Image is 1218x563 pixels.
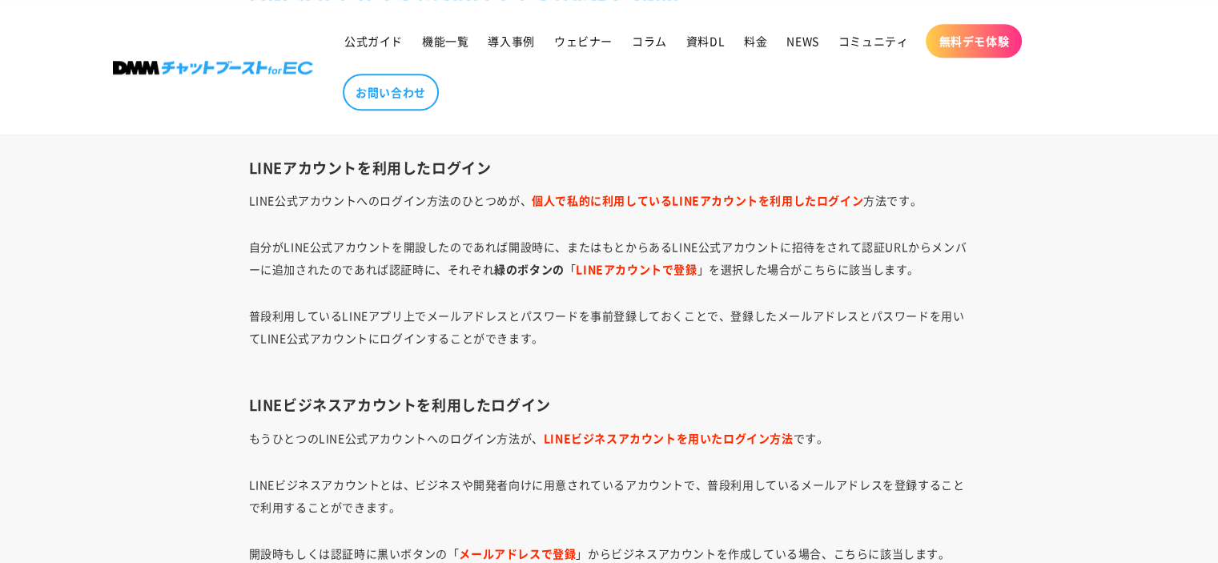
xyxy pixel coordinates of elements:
[249,473,970,518] p: LINEビジネスアカウントとは、ビジネスや開発者向けに用意されているアカウントで、普段利用しているメールアドレスを登録することで利用することができます。
[777,24,828,58] a: NEWS
[412,24,478,58] a: 機能一覧
[488,34,534,48] span: 導入事例
[422,34,468,48] span: 機能一覧
[744,34,767,48] span: 料金
[576,261,697,277] b: LINEアカウントで登録
[838,34,909,48] span: コミュニティ
[335,24,412,58] a: 公式ガイド
[249,396,970,414] h3: LINEビジネスアカウントを利用したログイン
[249,159,970,177] h3: LINEアカウントを利用したログイン
[478,24,544,58] a: 導入事例
[554,34,613,48] span: ウェビナー
[926,24,1022,58] a: 無料デモ体験
[686,34,725,48] span: 資料DL
[249,189,970,211] p: LINE公式アカウントへのログイン方法のひとつめが、 方法です。
[939,34,1009,48] span: 無料デモ体験
[632,34,667,48] span: コラム
[829,24,919,58] a: コミュニティ
[544,430,794,446] b: LINEビジネスアカウントを用いたログイン方法
[786,34,818,48] span: NEWS
[545,24,622,58] a: ウェビナー
[677,24,734,58] a: 資料DL
[532,192,863,208] b: 個人で私的に利用しているLINEアカウントを利用したログイン
[113,61,313,74] img: 株式会社DMM Boost
[249,304,970,372] p: 普段利用しているLINEアプリ上でメールアドレスとパスワードを事前登録しておくことで、登録したメールアドレスとパスワードを用いてLINE公式アカウントにログインすることができます。
[249,427,970,449] p: もうひとつのLINE公式アカウントへのログイン方法が、 です。
[494,261,565,277] b: 緑のボタンの
[343,74,439,111] a: お問い合わせ
[356,85,426,99] span: お問い合わせ
[344,34,403,48] span: 公式ガイド
[249,235,970,280] p: 自分がLINE公式アカウントを開設したのであれば開設時に、またはもとからあるLINE公式アカウントに招待をされて認証URLからメンバーに追加されたのであれば認証時に、それぞれ 「 」を選択した場...
[734,24,777,58] a: 料金
[622,24,677,58] a: コラム
[459,545,576,561] b: メールアドレスで登録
